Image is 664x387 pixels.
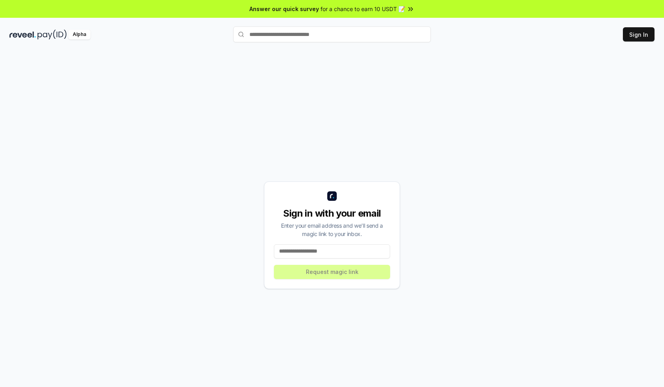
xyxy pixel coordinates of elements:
[38,30,67,40] img: pay_id
[327,191,337,201] img: logo_small
[9,30,36,40] img: reveel_dark
[321,5,405,13] span: for a chance to earn 10 USDT 📝
[274,221,390,238] div: Enter your email address and we’ll send a magic link to your inbox.
[623,27,655,42] button: Sign In
[274,207,390,220] div: Sign in with your email
[249,5,319,13] span: Answer our quick survey
[68,30,91,40] div: Alpha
